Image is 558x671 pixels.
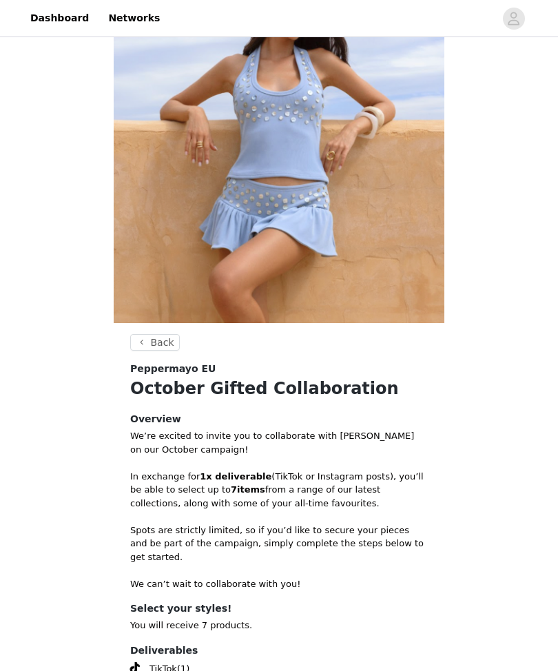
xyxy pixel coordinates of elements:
span: Peppermayo EU [130,362,216,376]
h4: Deliverables [130,643,428,658]
h4: Overview [130,412,428,426]
h1: October Gifted Collaboration [130,376,428,401]
strong: items [237,484,265,495]
p: We’re excited to invite you to collaborate with [PERSON_NAME] on our October campaign! [130,429,428,456]
p: In exchange for (TikTok or Instagram posts), you’ll be able to select up to from a range of our l... [130,470,428,510]
a: Dashboard [22,3,97,34]
h4: Select your styles! [130,601,428,616]
strong: 1x deliverable [200,471,271,482]
p: Spots are strictly limited, so if you’d like to secure your pieces and be part of the campaign, s... [130,524,428,564]
div: avatar [507,8,520,30]
p: We can’t wait to collaborate with you! [130,577,428,591]
strong: 7 [231,484,237,495]
a: Networks [100,3,168,34]
button: Back [130,334,180,351]
p: You will receive 7 products. [130,619,428,632]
